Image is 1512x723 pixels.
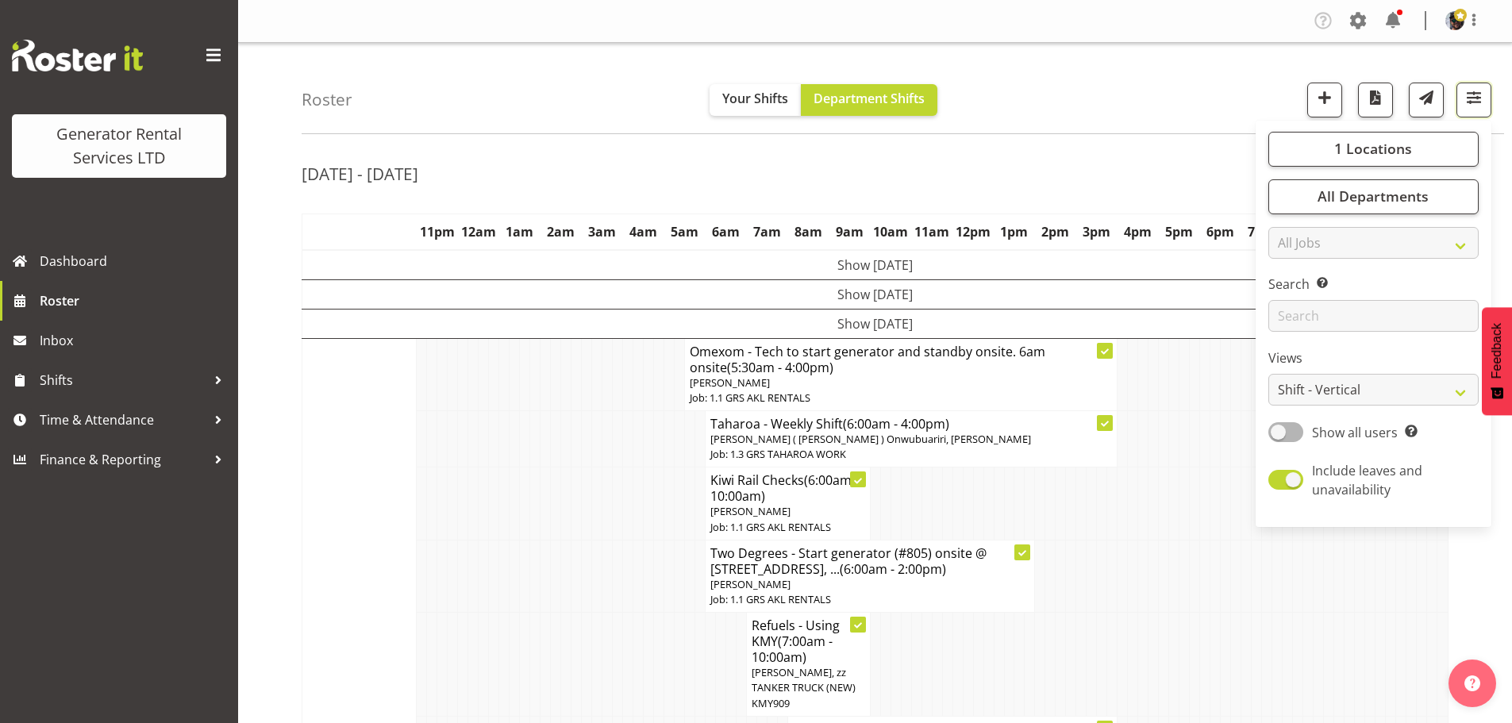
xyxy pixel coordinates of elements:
p: Job: 1.1 GRS AKL RENTALS [710,520,865,535]
th: 3am [582,213,623,250]
img: help-xxl-2.png [1464,675,1480,691]
span: Show all users [1312,424,1398,441]
h4: Omexom - Tech to start generator and standby onsite. 6am onsite [690,344,1112,375]
th: 6pm [1200,213,1241,250]
p: Job: 1.1 GRS AKL RENTALS [710,592,1030,607]
th: 7am [746,213,787,250]
label: Views [1268,348,1479,367]
h4: Taharoa - Weekly Shift [710,416,1112,432]
span: (5:30am - 4:00pm) [727,359,833,376]
p: Job: 1.3 GRS TAHAROA WORK [710,447,1112,462]
input: Search [1268,300,1479,332]
h2: [DATE] - [DATE] [302,163,418,184]
p: Job: 1.1 GRS AKL RENTALS [690,390,1112,406]
td: Show [DATE] [302,250,1449,280]
img: Rosterit website logo [12,40,143,71]
div: Generator Rental Services LTD [28,122,210,170]
th: 7pm [1241,213,1283,250]
th: 11am [911,213,952,250]
span: 1 Locations [1334,139,1412,158]
button: Feedback - Show survey [1482,307,1512,415]
td: Show [DATE] [302,279,1449,309]
span: Include leaves and unavailability [1312,462,1422,498]
span: Dashboard [40,249,230,273]
th: 5am [664,213,706,250]
span: Inbox [40,329,230,352]
th: 12am [458,213,499,250]
th: 5pm [1159,213,1200,250]
span: Shifts [40,368,206,392]
span: [PERSON_NAME] [710,504,791,518]
th: 8am [787,213,829,250]
button: Your Shifts [710,84,801,116]
span: [PERSON_NAME] [710,577,791,591]
th: 10am [870,213,911,250]
button: Download a PDF of the roster according to the set date range. [1358,83,1393,117]
span: Feedback [1490,323,1504,379]
span: Department Shifts [814,90,925,107]
td: Show [DATE] [302,309,1449,338]
th: 12pm [952,213,994,250]
th: 11pm [417,213,458,250]
th: 4pm [1118,213,1159,250]
span: Roster [40,289,230,313]
span: (6:00am - 4:00pm) [843,415,949,433]
span: [PERSON_NAME] ( [PERSON_NAME] ) Onwubuariri, [PERSON_NAME] [710,432,1031,446]
img: zak-c4-tapling8d06a56ee3cf7edc30ba33f1efe9ca8c.png [1445,11,1464,30]
button: Send a list of all shifts for the selected filtered period to all rostered employees. [1409,83,1444,117]
h4: Kiwi Rail Checks [710,472,865,504]
span: Time & Attendance [40,408,206,432]
span: (6:00am - 2:00pm) [840,560,946,578]
h4: Two Degrees - Start generator (#805) onsite @ [STREET_ADDRESS], ... [710,545,1030,577]
span: All Departments [1318,187,1429,206]
span: [PERSON_NAME] [690,375,770,390]
h4: Roster [302,90,352,109]
button: 1 Locations [1268,132,1479,167]
label: Search [1268,275,1479,294]
th: 9am [829,213,870,250]
th: 1pm [994,213,1035,250]
th: 6am [705,213,746,250]
th: 2pm [1035,213,1076,250]
th: 4am [623,213,664,250]
th: 1am [499,213,541,250]
h4: Refuels - Using KMY [752,617,865,665]
th: 2am [541,213,582,250]
span: (7:00am - 10:00am) [752,633,833,666]
span: (6:00am - 10:00am) [710,471,859,505]
button: Department Shifts [801,84,937,116]
span: Your Shifts [722,90,788,107]
th: 3pm [1076,213,1118,250]
button: All Departments [1268,179,1479,214]
span: [PERSON_NAME], zz TANKER TRUCK (NEW) KMY909 [752,665,856,710]
button: Filter Shifts [1456,83,1491,117]
button: Add a new shift [1307,83,1342,117]
span: Finance & Reporting [40,448,206,471]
